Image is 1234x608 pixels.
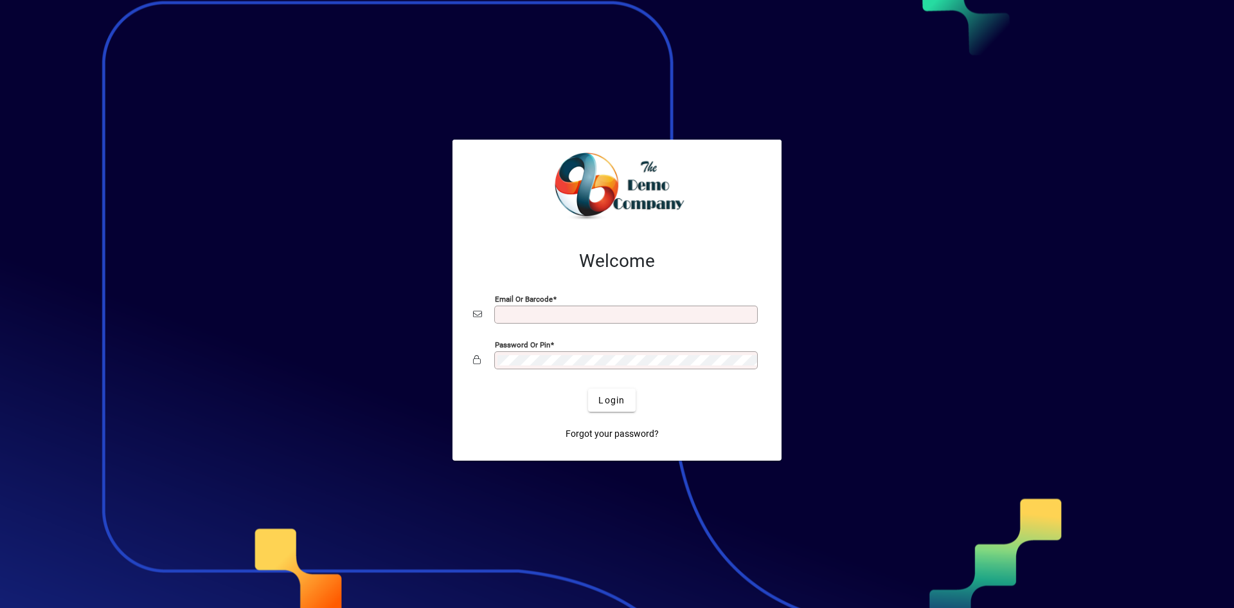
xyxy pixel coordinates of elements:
mat-label: Email or Barcode [495,295,553,304]
a: Forgot your password? [560,422,664,445]
button: Login [588,389,635,412]
span: Login [598,394,625,407]
span: Forgot your password? [566,427,659,441]
h2: Welcome [473,250,761,272]
mat-label: Password or Pin [495,340,550,349]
